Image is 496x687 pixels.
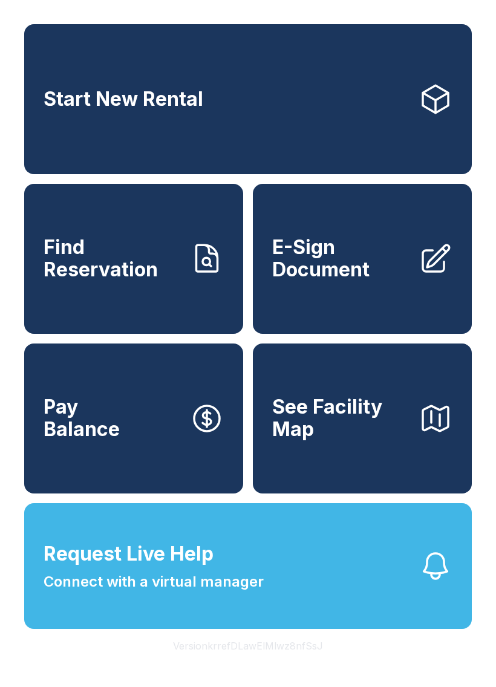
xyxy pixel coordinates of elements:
span: See Facility Map [272,396,409,440]
a: Start New Rental [24,24,472,174]
span: Connect with a virtual manager [44,571,264,593]
a: E-Sign Document [253,184,472,334]
span: Request Live Help [44,539,214,568]
button: Request Live HelpConnect with a virtual manager [24,503,472,629]
button: PayBalance [24,344,243,493]
a: Find Reservation [24,184,243,334]
button: VersionkrrefDLawElMlwz8nfSsJ [163,629,333,663]
span: Pay Balance [44,396,120,440]
span: E-Sign Document [272,236,409,281]
button: See Facility Map [253,344,472,493]
span: Start New Rental [44,88,203,111]
span: Find Reservation [44,236,180,281]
